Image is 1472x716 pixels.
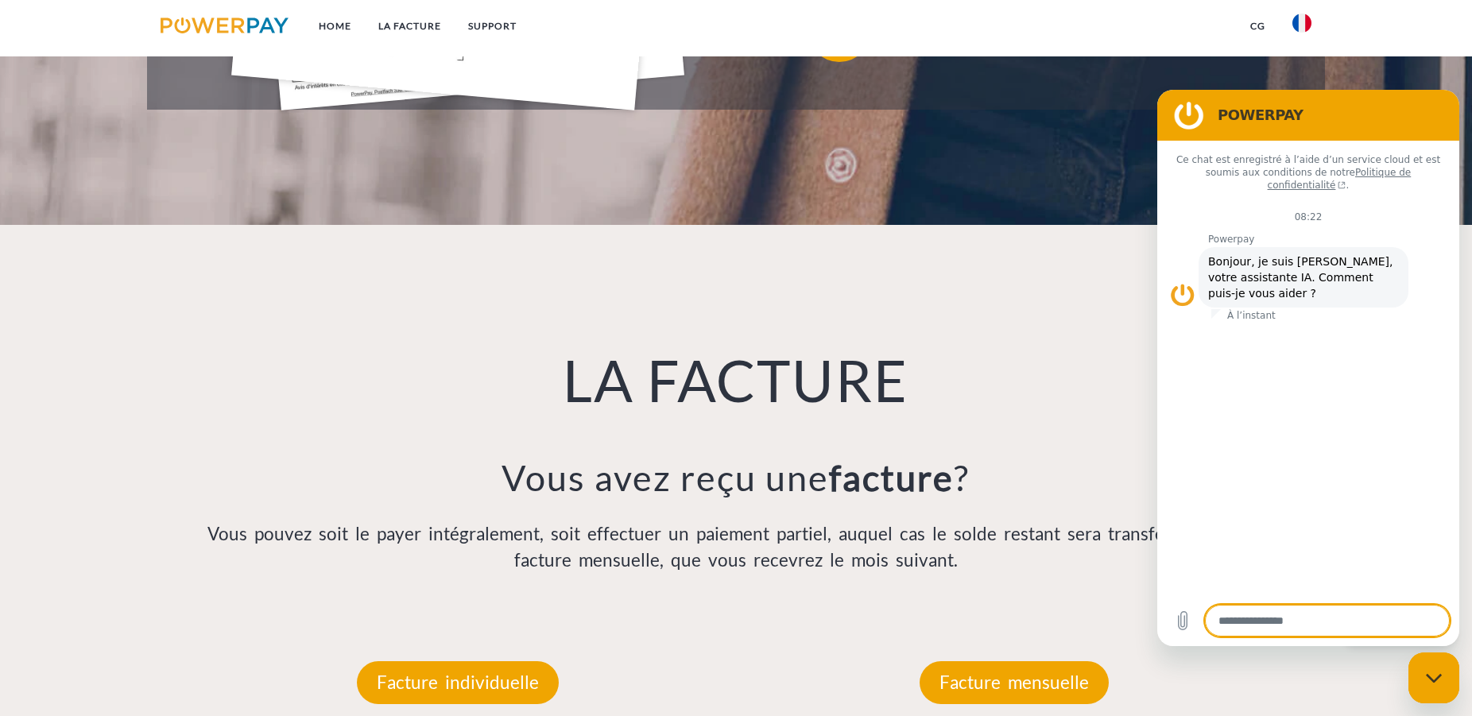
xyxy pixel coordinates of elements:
h1: LA FACTURE [179,344,1293,416]
iframe: Fenêtre de messagerie [1157,90,1459,646]
img: fr [1292,14,1311,33]
a: Home [305,12,365,41]
a: Support [455,12,530,41]
p: Facture individuelle [357,661,559,704]
a: CG [1237,12,1279,41]
img: logo-powerpay.svg [161,17,289,33]
b: facture [829,456,954,499]
p: Facture mensuelle [920,661,1109,704]
a: LA FACTURE [365,12,455,41]
h3: Vous avez reçu une ? [179,455,1293,500]
p: Vous pouvez soit le payer intégralement, soit effectuer un paiement partiel, auquel cas le solde ... [179,521,1293,575]
iframe: Bouton de lancement de la fenêtre de messagerie, conversation en cours [1408,652,1459,703]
